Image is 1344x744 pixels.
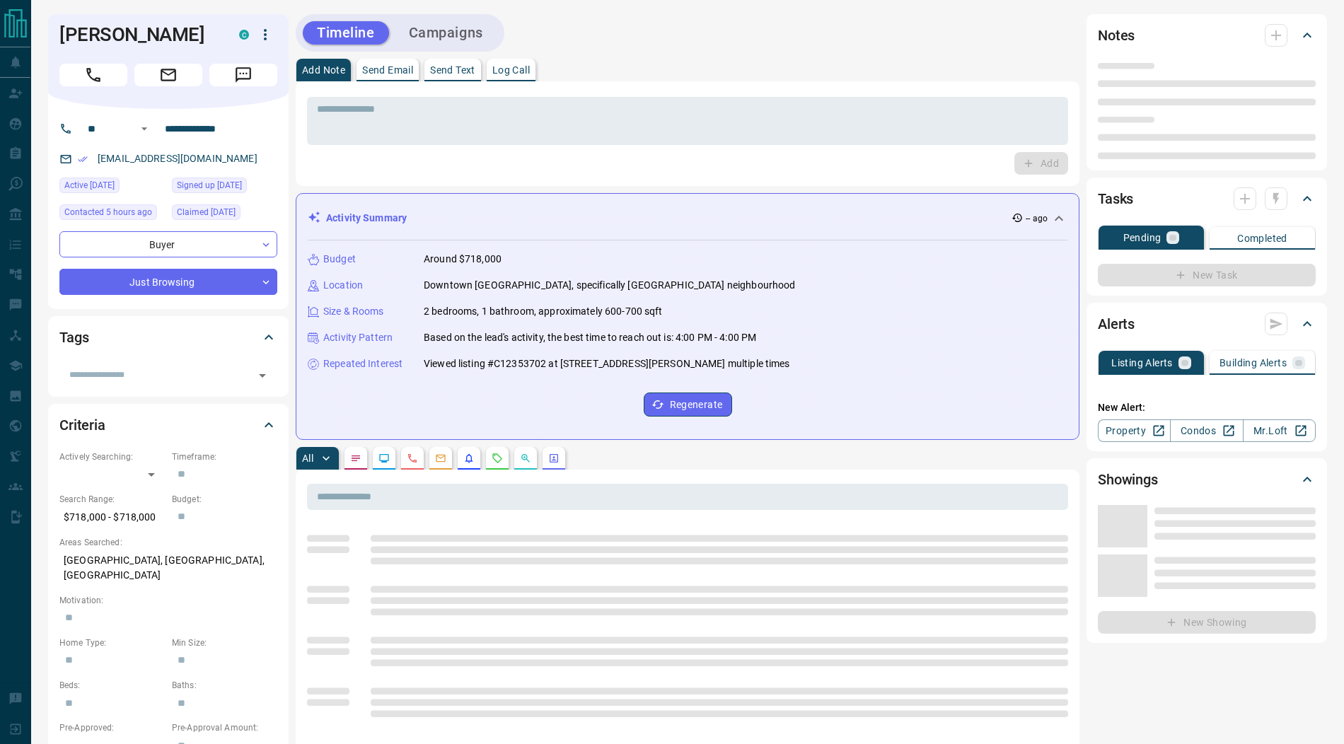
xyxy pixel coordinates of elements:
svg: Lead Browsing Activity [378,453,390,464]
svg: Opportunities [520,453,531,464]
svg: Agent Actions [548,453,560,464]
span: Call [59,64,127,86]
p: Viewed listing #C12353702 at [STREET_ADDRESS][PERSON_NAME] multiple times [424,356,790,371]
p: Around $718,000 [424,252,502,267]
p: New Alert: [1098,400,1316,415]
p: Motivation: [59,594,277,607]
p: Budget [323,252,356,267]
div: condos.ca [239,30,249,40]
span: Email [134,64,202,86]
div: Wed Sep 10 2025 [59,178,165,197]
h2: Alerts [1098,313,1135,335]
span: Claimed [DATE] [177,205,236,219]
p: Activity Summary [326,211,407,226]
div: Activity Summary-- ago [308,205,1067,231]
button: Campaigns [395,21,497,45]
a: Mr.Loft [1243,419,1316,442]
p: Completed [1237,233,1287,243]
div: Just Browsing [59,269,277,295]
button: Open [136,120,153,137]
p: Areas Searched: [59,536,277,549]
div: Criteria [59,408,277,442]
p: Send Email [362,65,413,75]
p: 2 bedrooms, 1 bathroom, approximately 600-700 sqft [424,304,663,319]
p: [GEOGRAPHIC_DATA], [GEOGRAPHIC_DATA], [GEOGRAPHIC_DATA] [59,549,277,587]
div: Buyer [59,231,277,257]
p: -- ago [1026,212,1048,225]
h2: Criteria [59,414,105,436]
a: Condos [1170,419,1243,442]
span: Signed up [DATE] [177,178,242,192]
p: Activity Pattern [323,330,393,345]
svg: Calls [407,453,418,464]
div: Tags [59,320,277,354]
a: [EMAIL_ADDRESS][DOMAIN_NAME] [98,153,257,164]
p: Location [323,278,363,293]
span: Message [209,64,277,86]
p: Based on the lead's activity, the best time to reach out is: 4:00 PM - 4:00 PM [424,330,756,345]
p: Actively Searching: [59,451,165,463]
p: Send Text [430,65,475,75]
div: Tasks [1098,182,1316,216]
p: Size & Rooms [323,304,384,319]
svg: Notes [350,453,361,464]
p: Log Call [492,65,530,75]
div: Mon Sep 15 2025 [59,204,165,224]
button: Timeline [303,21,389,45]
p: Listing Alerts [1111,358,1173,368]
h2: Showings [1098,468,1158,491]
svg: Listing Alerts [463,453,475,464]
h2: Tags [59,326,88,349]
p: Pending [1123,233,1161,243]
h2: Tasks [1098,187,1133,210]
p: Min Size: [172,637,277,649]
div: Alerts [1098,307,1316,341]
p: Downtown [GEOGRAPHIC_DATA], specifically [GEOGRAPHIC_DATA] neighbourhood [424,278,795,293]
p: Repeated Interest [323,356,402,371]
div: Mon Aug 19 2019 [172,204,277,224]
button: Regenerate [644,393,732,417]
p: All [302,453,313,463]
a: Property [1098,419,1171,442]
div: Fri Jul 26 2019 [172,178,277,197]
div: Showings [1098,463,1316,496]
p: Budget: [172,493,277,506]
p: Building Alerts [1220,358,1287,368]
svg: Emails [435,453,446,464]
div: Notes [1098,18,1316,52]
p: Pre-Approved: [59,721,165,734]
p: Home Type: [59,637,165,649]
p: $718,000 - $718,000 [59,506,165,529]
p: Beds: [59,679,165,692]
span: Active [DATE] [64,178,115,192]
p: Baths: [172,679,277,692]
svg: Requests [492,453,503,464]
p: Timeframe: [172,451,277,463]
span: Contacted 5 hours ago [64,205,152,219]
p: Add Note [302,65,345,75]
h1: [PERSON_NAME] [59,23,218,46]
h2: Notes [1098,24,1135,47]
p: Pre-Approval Amount: [172,721,277,734]
p: Search Range: [59,493,165,506]
button: Open [253,366,272,385]
svg: Email Verified [78,154,88,164]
